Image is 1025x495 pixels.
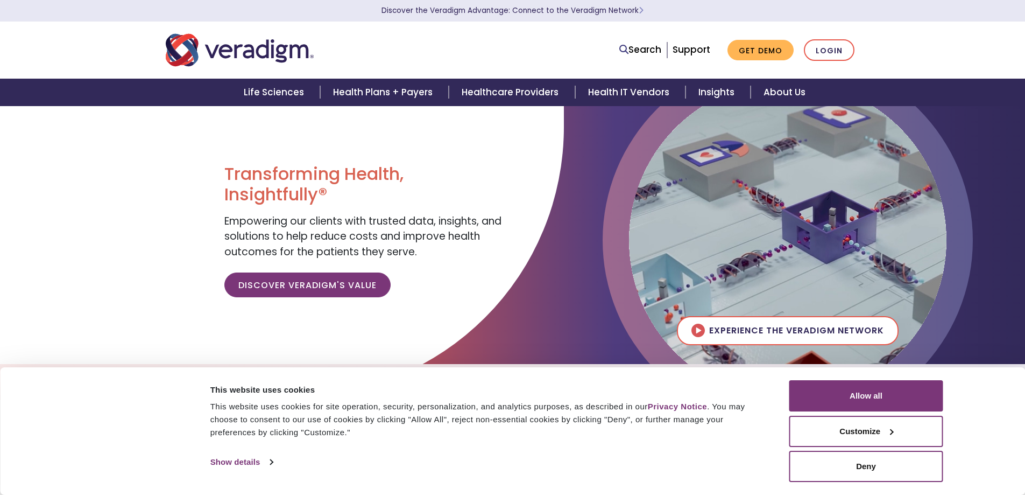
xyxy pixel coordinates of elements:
div: This website uses cookies [210,384,765,396]
img: Veradigm logo [166,32,314,68]
a: Login [804,39,854,61]
button: Customize [789,416,943,447]
a: Health IT Vendors [575,79,685,106]
button: Allow all [789,380,943,412]
h1: Transforming Health, Insightfully® [224,164,504,205]
a: About Us [751,79,818,106]
a: Healthcare Providers [449,79,575,106]
a: Show details [210,454,273,470]
a: Discover the Veradigm Advantage: Connect to the Veradigm NetworkLearn More [381,5,644,16]
a: Search [619,43,661,57]
a: Discover Veradigm's Value [224,273,391,297]
span: Empowering our clients with trusted data, insights, and solutions to help reduce costs and improv... [224,214,501,259]
a: Privacy Notice [648,402,707,411]
a: Health Plans + Payers [320,79,449,106]
button: Deny [789,451,943,482]
div: This website uses cookies for site operation, security, personalization, and analytics purposes, ... [210,400,765,439]
a: Insights [685,79,751,106]
a: Get Demo [727,40,794,61]
span: Learn More [639,5,644,16]
a: Support [673,43,710,56]
a: Life Sciences [231,79,320,106]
